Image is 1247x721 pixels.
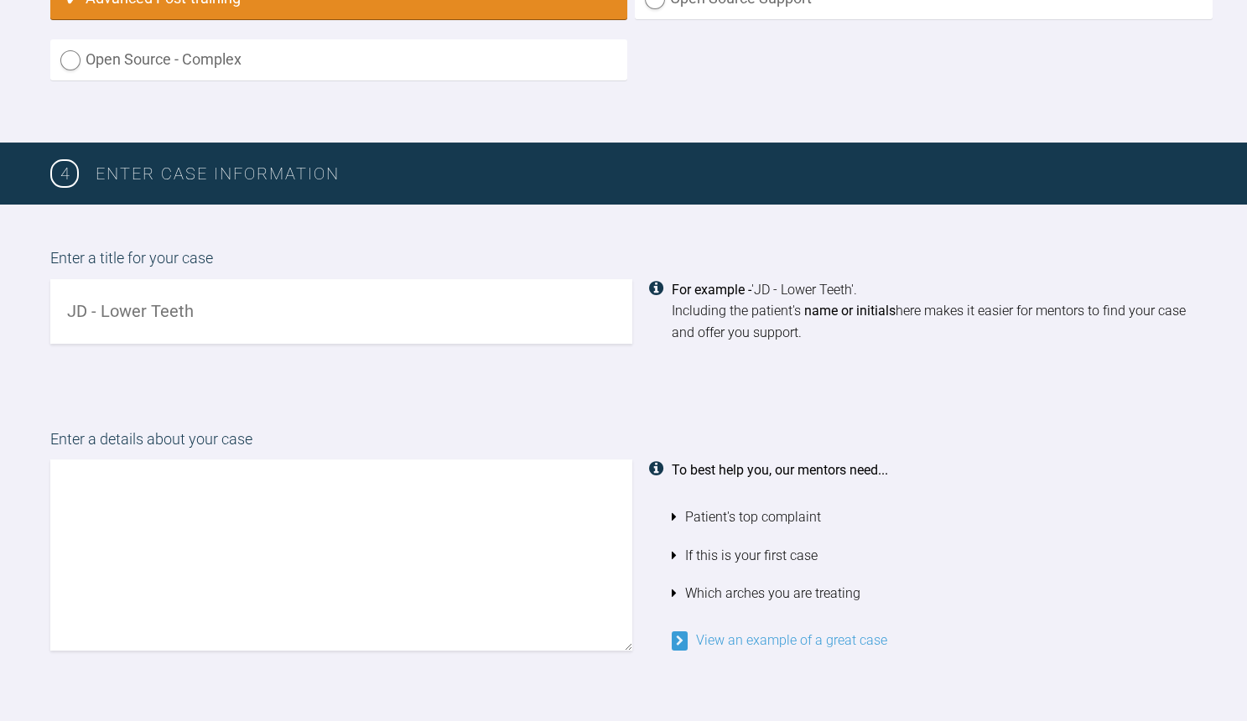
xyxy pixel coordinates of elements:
label: Enter a details about your case [50,428,1197,460]
strong: name or initials [804,303,896,319]
li: Which arches you are treating [672,574,1198,613]
input: JD - Lower Teeth [50,279,632,344]
strong: To best help you, our mentors need... [672,462,888,478]
a: View an example of a great case [672,632,887,648]
h3: Enter case information [96,160,1197,187]
label: Open Source - Complex [50,39,627,80]
li: Patient's top complaint [672,498,1198,537]
label: Enter a title for your case [50,246,1197,279]
strong: For example - [672,282,751,298]
span: 4 [50,159,79,188]
div: 'JD - Lower Teeth'. Including the patient's here makes it easier for mentors to find your case an... [672,279,1198,344]
li: If this is your first case [672,537,1198,575]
